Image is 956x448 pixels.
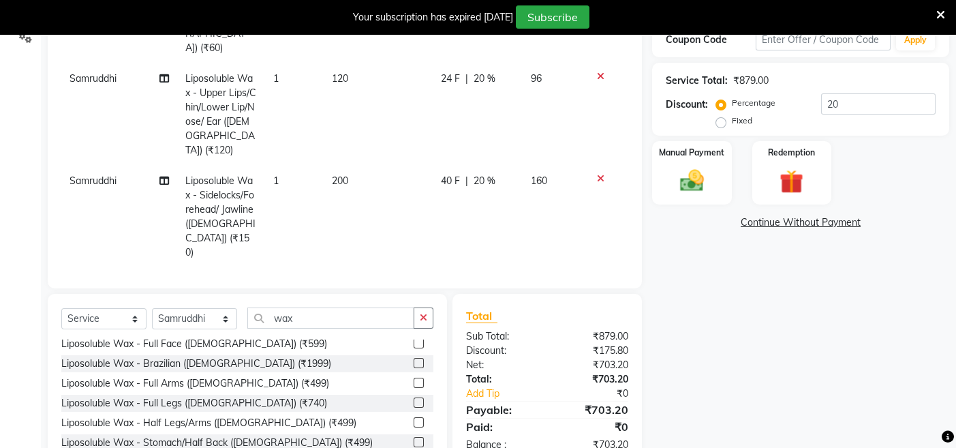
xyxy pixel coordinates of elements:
div: Your subscription has expired [DATE] [353,10,513,25]
img: _cash.svg [673,167,711,195]
span: 40 F [441,174,460,188]
div: Discount: [666,98,708,112]
div: Paid: [456,419,547,435]
span: 1 [273,175,279,187]
span: | [465,174,468,188]
button: Subscribe [516,5,589,29]
span: 160 [531,175,547,187]
img: _gift.svg [772,167,811,197]
div: Liposoluble Wax - Full Legs ([DEMOGRAPHIC_DATA]) (₹740) [61,396,327,410]
span: 120 [332,72,348,85]
label: Percentage [732,97,775,109]
span: 20 % [474,72,495,86]
div: ₹0 [547,419,638,435]
div: Liposoluble Wax - Full Face ([DEMOGRAPHIC_DATA]) (₹599) [61,337,327,351]
div: Total: [456,372,547,387]
div: Service Total: [666,74,728,88]
a: Continue Without Payment [655,215,946,230]
div: Coupon Code [666,33,756,47]
div: Discount: [456,344,547,358]
span: Total [466,309,497,323]
div: Payable: [456,402,547,418]
span: 200 [332,175,348,187]
a: Add Tip [456,387,562,401]
span: 1 [273,72,279,85]
div: ₹703.20 [547,402,638,418]
label: Fixed [732,115,752,127]
div: Sub Total: [456,329,547,344]
div: Net: [456,358,547,372]
div: ₹0 [562,387,638,401]
div: ₹703.20 [547,358,638,372]
div: ₹879.00 [547,329,638,344]
span: 24 F [441,72,460,86]
div: ₹175.80 [547,344,638,358]
span: Liposoluble Wax - Upper Lips/Chin/Lower Lip/Nose/ Ear ([DEMOGRAPHIC_DATA]) (₹120) [185,72,256,156]
label: Redemption [768,147,815,159]
input: Search or Scan [247,308,414,329]
input: Enter Offer / Coupon Code [756,29,891,50]
div: Liposoluble Wax - Half Legs/Arms ([DEMOGRAPHIC_DATA]) (₹499) [61,416,356,430]
div: Liposoluble Wax - Full Arms ([DEMOGRAPHIC_DATA]) (₹499) [61,376,329,391]
span: 20 % [474,174,495,188]
span: Samruddhi [70,72,117,85]
div: ₹879.00 [733,74,769,88]
span: 96 [531,72,542,85]
span: Samruddhi [70,175,117,187]
button: Apply [896,30,935,50]
span: Liposoluble Wax - Sidelocks/Forehead/ Jawline ([DEMOGRAPHIC_DATA]) (₹150) [185,175,256,258]
div: ₹703.20 [547,372,638,387]
label: Manual Payment [659,147,724,159]
span: | [465,72,468,86]
div: Liposoluble Wax - Brazilian ([DEMOGRAPHIC_DATA]) (₹1999) [61,357,331,371]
